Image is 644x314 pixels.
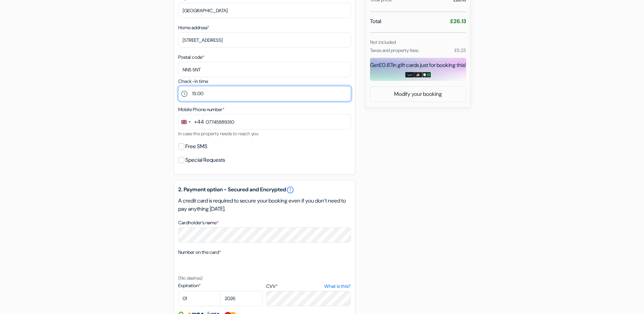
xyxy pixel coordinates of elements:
label: Free SMS [185,142,207,151]
span: £0.87 [379,62,392,69]
span: Total: [370,17,382,25]
p: A credit card is required to secure your booking even if you don’t need to pay anything [DATE]. [178,197,351,213]
div: Get in gift cards just for booking this! [370,61,466,69]
label: Check-in time [178,78,208,85]
img: adidas-card.png [414,72,422,77]
label: Home address [178,24,209,31]
small: £5.23 [454,47,466,53]
h5: 2. Payment option - Secured and Encrypted [178,186,351,194]
input: 7400 123456 [178,114,351,129]
button: Change country, selected United Kingdom (+44) [179,115,204,129]
img: amazon-card-no-text.png [405,72,414,77]
a: error_outline [286,186,294,194]
label: Expiration [178,282,263,289]
a: What is this? [324,283,351,290]
img: uber-uber-eats-card.png [422,72,431,77]
small: In case the property needs to reach you [178,130,258,137]
small: (No dashes) [178,275,203,281]
small: Not included [370,39,396,45]
label: Postal code [178,54,204,61]
label: Special Requests [185,155,225,165]
label: Number on the card [178,249,221,256]
label: Cardholder’s name [178,219,219,226]
small: Taxes and property fees: [370,47,419,53]
label: Mobile Phone number [178,106,224,113]
strong: £26.13 [450,18,466,25]
label: CVV [266,283,351,290]
div: +44 [194,118,204,126]
a: Modify your booking [370,88,466,101]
